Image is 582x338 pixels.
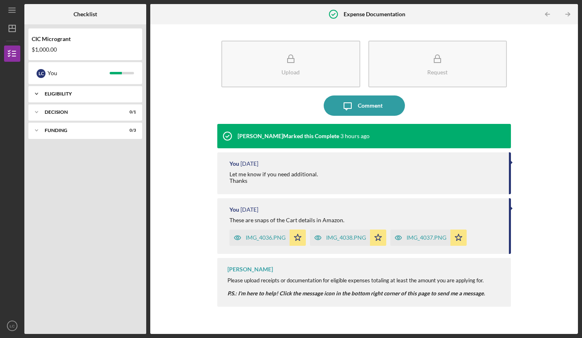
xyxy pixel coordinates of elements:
button: Comment [324,95,405,116]
button: IMG_4038.PNG [310,230,386,246]
div: 0 / 3 [121,128,136,133]
div: IMG_4036.PNG [246,234,286,241]
time: 2025-09-19 18:09 [240,206,258,213]
button: Upload [221,41,360,87]
div: ELIGIBILITY [45,91,132,96]
div: 0 / 1 [121,110,136,115]
div: CIC Microgrant [32,36,139,42]
div: Upload [281,69,300,75]
time: 2025-09-19 18:10 [240,160,258,167]
div: Comment [358,95,383,116]
div: You [229,160,239,167]
b: Checklist [74,11,97,17]
div: L C [37,69,45,78]
div: You [229,206,239,213]
div: $1,000.00 [32,46,139,53]
em: P.S.: I'm here to help! Click the message icon in the bottom right corner of this page to send me... [227,290,485,297]
div: Request [427,69,448,75]
span: Please upload receipts or documentation for eligible expenses totaling at least the amount you ar... [227,277,484,284]
div: IMG_4037.PNG [407,234,446,241]
div: These are snaps of the Cart details in Amazon. [229,217,344,223]
button: LC [4,318,20,334]
div: FUNDING [45,128,116,133]
button: IMG_4037.PNG [390,230,467,246]
b: Expense Documentation [344,11,405,17]
div: IMG_4038.PNG [326,234,366,241]
button: IMG_4036.PNG [229,230,306,246]
text: LC [10,324,15,328]
div: You [48,66,110,80]
div: Decision [45,110,116,115]
div: [PERSON_NAME] [227,266,273,273]
time: 2025-09-23 14:01 [340,133,370,139]
button: Request [368,41,507,87]
div: [PERSON_NAME] Marked this Complete [238,133,339,139]
div: Let me know if you need additional. Thanks [229,171,319,184]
